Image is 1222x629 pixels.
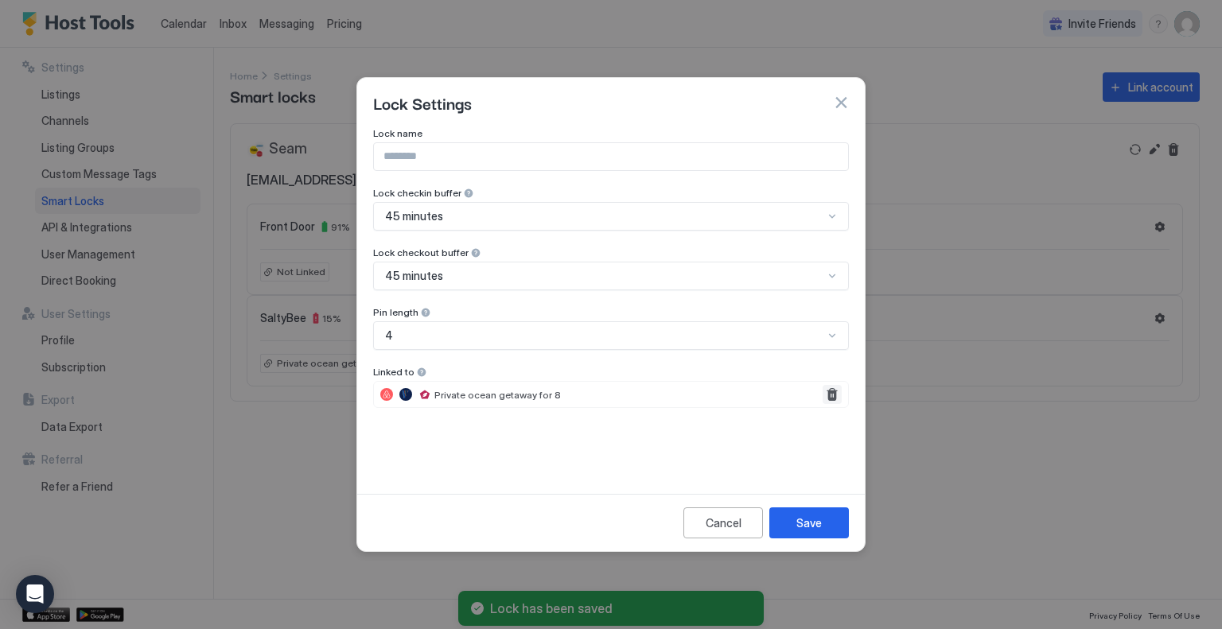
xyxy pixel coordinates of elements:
button: Remove [823,385,842,404]
span: Lock name [373,127,422,139]
span: Pin length [373,306,418,318]
span: Lock checkout buffer [373,247,469,258]
div: Cancel [706,514,741,531]
span: Private ocean getaway for 8 [434,389,561,401]
button: Save [769,507,849,538]
input: Input Field [374,143,848,170]
button: Cancel [683,507,763,538]
span: Lock checkin buffer [373,187,461,199]
span: Linked to [373,366,414,378]
span: 45 minutes [385,209,443,223]
div: Open Intercom Messenger [16,575,54,613]
span: Lock Settings [373,91,472,115]
span: 45 minutes [385,269,443,283]
span: 4 [385,328,393,343]
div: Save [796,514,822,531]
